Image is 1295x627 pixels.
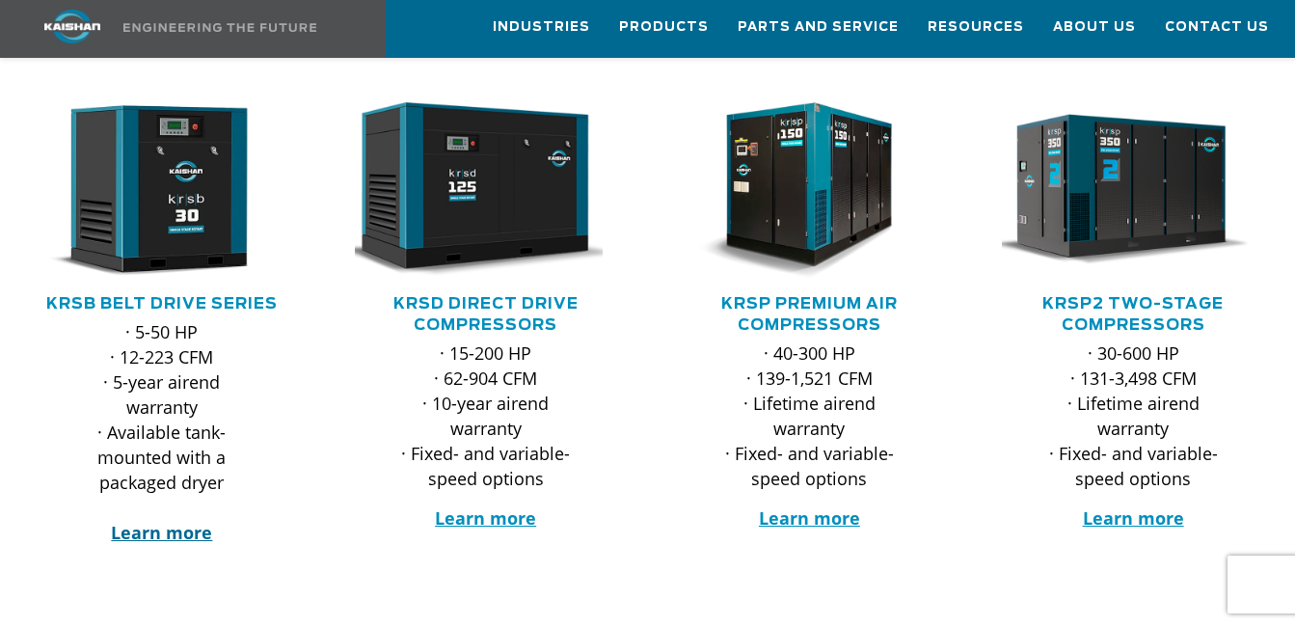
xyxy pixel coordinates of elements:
div: krsp350 [1002,102,1264,279]
img: krsp150 [664,102,927,279]
span: Products [619,16,709,39]
div: krsp150 [679,102,941,279]
a: Learn more [1083,506,1184,530]
a: Resources [928,1,1024,53]
a: Contact Us [1165,1,1269,53]
a: KRSD Direct Drive Compressors [393,296,579,333]
a: Parts and Service [738,1,899,53]
div: krsd125 [355,102,617,279]
p: · 5-50 HP · 12-223 CFM · 5-year airend warranty · Available tank-mounted with a packaged dryer [69,319,255,545]
a: Learn more [435,506,536,530]
span: Resources [928,16,1024,39]
a: About Us [1053,1,1136,53]
img: Engineering the future [123,23,316,32]
a: Industries [493,1,590,53]
img: krsd125 [340,102,603,279]
p: · 30-600 HP · 131-3,498 CFM · Lifetime airend warranty · Fixed- and variable-speed options [1040,341,1226,491]
a: KRSP2 Two-Stage Compressors [1042,296,1224,333]
img: krsp350 [987,102,1250,279]
span: Industries [493,16,590,39]
a: Learn more [111,521,212,544]
a: Products [619,1,709,53]
p: · 15-200 HP · 62-904 CFM · 10-year airend warranty · Fixed- and variable-speed options [393,341,579,491]
a: KRSP Premium Air Compressors [721,296,898,333]
p: · 40-300 HP · 139-1,521 CFM · Lifetime airend warranty · Fixed- and variable-speed options [717,341,903,491]
img: krsb30 [16,102,279,279]
span: Parts and Service [738,16,899,39]
span: Contact Us [1165,16,1269,39]
div: krsb30 [31,102,293,279]
a: Learn more [759,506,860,530]
a: KRSB Belt Drive Series [46,296,278,312]
span: About Us [1053,16,1136,39]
